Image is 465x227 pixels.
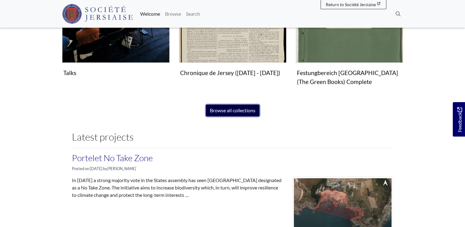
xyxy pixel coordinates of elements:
a: Browse [163,8,183,20]
p: In [DATE] a strong majority vote in the States assembly has seen [GEOGRAPHIC_DATA] designated as ... [72,177,283,199]
a: Search [183,8,203,20]
a: Société Jersiaise logo [62,2,133,25]
em: [PERSON_NAME] [107,166,136,171]
span: Return to Société Jersiaise [326,2,376,7]
a: Welcome [138,8,163,20]
span: Feedback [456,107,463,132]
a: Would you like to provide feedback? [453,102,465,137]
img: Société Jersiaise [62,4,133,24]
a: Portelet No Take Zone [72,153,153,163]
h2: Latest projects [72,131,393,143]
a: Browse all collections [206,105,259,116]
p: Posted on [DATE] by [72,166,393,172]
